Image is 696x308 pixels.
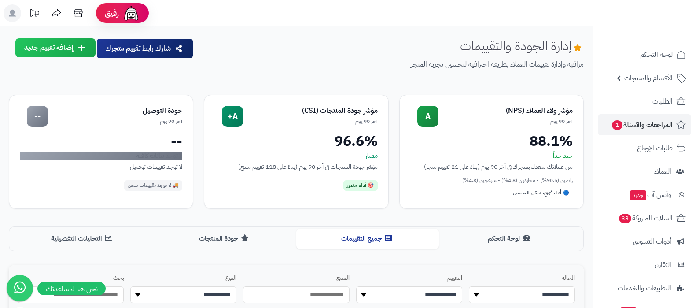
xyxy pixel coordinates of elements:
[654,165,671,178] span: العملاء
[215,152,377,160] div: ممتاز
[637,142,673,154] span: طلبات الإرجاع
[439,229,582,249] button: لوحة التحكم
[20,162,182,171] div: لا توجد تقييمات توصيل
[619,214,631,223] span: 38
[624,72,673,84] span: الأقسام والمنتجات
[130,274,236,282] label: النوع
[27,106,48,127] div: --
[598,184,691,205] a: وآتس آبجديد
[618,212,673,224] span: السلات المتروكة
[598,208,691,229] a: السلات المتروكة38
[438,118,573,125] div: آخر 90 يوم
[97,39,193,58] button: شارك رابط تقييم متجرك
[598,161,691,182] a: العملاء
[598,278,691,299] a: التطبيقات والخدمات
[598,231,691,252] a: أدوات التسويق
[509,188,573,198] div: 🔵 أداء قوي، يمكن التحسين
[105,8,119,19] span: رفيق
[598,137,691,159] a: طلبات الإرجاع
[18,274,124,282] label: بحث
[598,44,691,65] a: لوحة التحكم
[11,229,154,249] button: التحليلات التفصيلية
[343,180,378,191] div: 🎯 أداء متميز
[48,106,182,116] div: جودة التوصيل
[640,48,673,61] span: لوحة التحكم
[15,38,96,57] button: إضافة تقييم جديد
[417,106,438,127] div: A
[154,229,296,249] button: جودة المنتجات
[215,134,377,148] div: 96.6%
[20,134,182,148] div: --
[243,274,349,282] label: المنتج
[652,95,673,108] span: الطلبات
[243,118,377,125] div: آخر 90 يوم
[222,106,243,127] div: A+
[630,190,646,200] span: جديد
[612,120,622,130] span: 1
[23,4,45,24] a: تحديثات المنصة
[201,59,584,70] p: مراقبة وإدارة تقييمات العملاء بطريقة احترافية لتحسين تجربة المتجر
[469,274,575,282] label: الحالة
[460,38,584,53] h1: إدارة الجودة والتقييمات
[122,4,140,22] img: ai-face.png
[215,162,377,171] div: مؤشر جودة المنتجات في آخر 90 يوم (بناءً على 118 تقييم منتج)
[48,118,182,125] div: آخر 90 يوم
[20,152,182,160] div: لا توجد بيانات كافية
[410,134,573,148] div: 88.1%
[410,152,573,160] div: جيد جداً
[296,229,439,249] button: جميع التقييمات
[356,274,462,282] label: التقييم
[438,106,573,116] div: مؤشر ولاء العملاء (NPS)
[410,162,573,171] div: من عملائك سعداء بمتجرك في آخر 90 يوم (بناءً على 21 تقييم متجر)
[611,119,673,131] span: المراجعات والأسئلة
[655,259,671,271] span: التقارير
[633,235,671,248] span: أدوات التسويق
[124,180,183,191] div: 🚚 لا توجد تقييمات شحن
[629,189,671,201] span: وآتس آب
[598,254,691,275] a: التقارير
[410,177,573,184] div: راضين (90.5%) • محايدين (4.8%) • منزعجين (4.8%)
[598,91,691,112] a: الطلبات
[243,106,377,116] div: مؤشر جودة المنتجات (CSI)
[598,114,691,135] a: المراجعات والأسئلة1
[618,282,671,294] span: التطبيقات والخدمات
